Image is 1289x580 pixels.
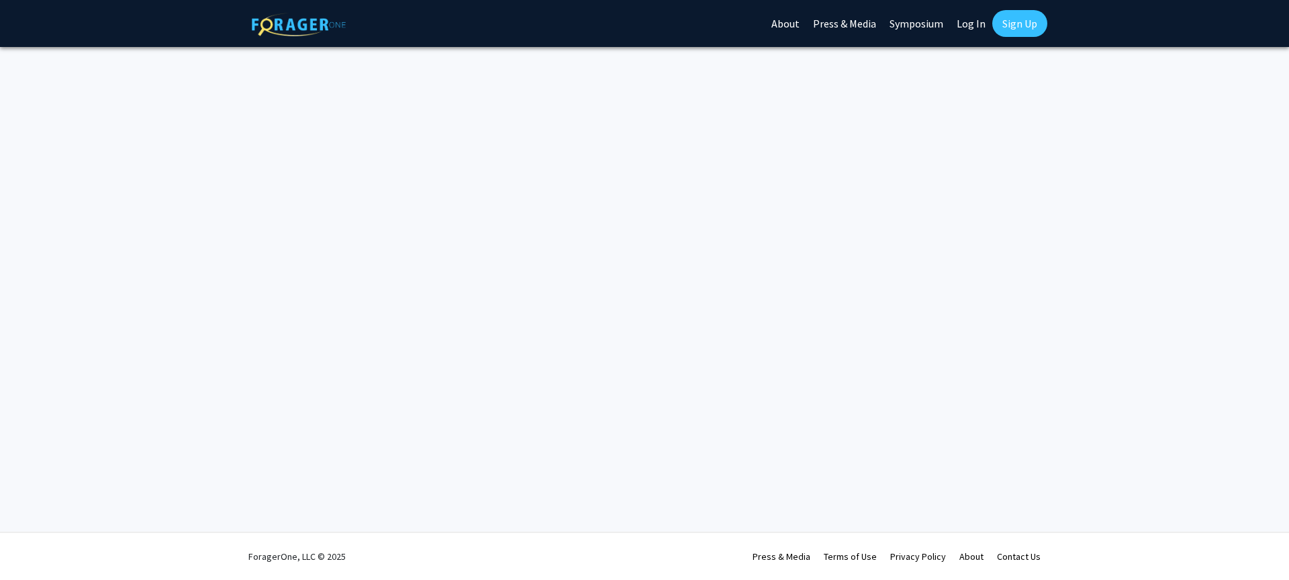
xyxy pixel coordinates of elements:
[753,550,810,563] a: Press & Media
[824,550,877,563] a: Terms of Use
[248,533,346,580] div: ForagerOne, LLC © 2025
[252,13,346,36] img: ForagerOne Logo
[992,10,1047,37] a: Sign Up
[959,550,984,563] a: About
[890,550,946,563] a: Privacy Policy
[997,550,1041,563] a: Contact Us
